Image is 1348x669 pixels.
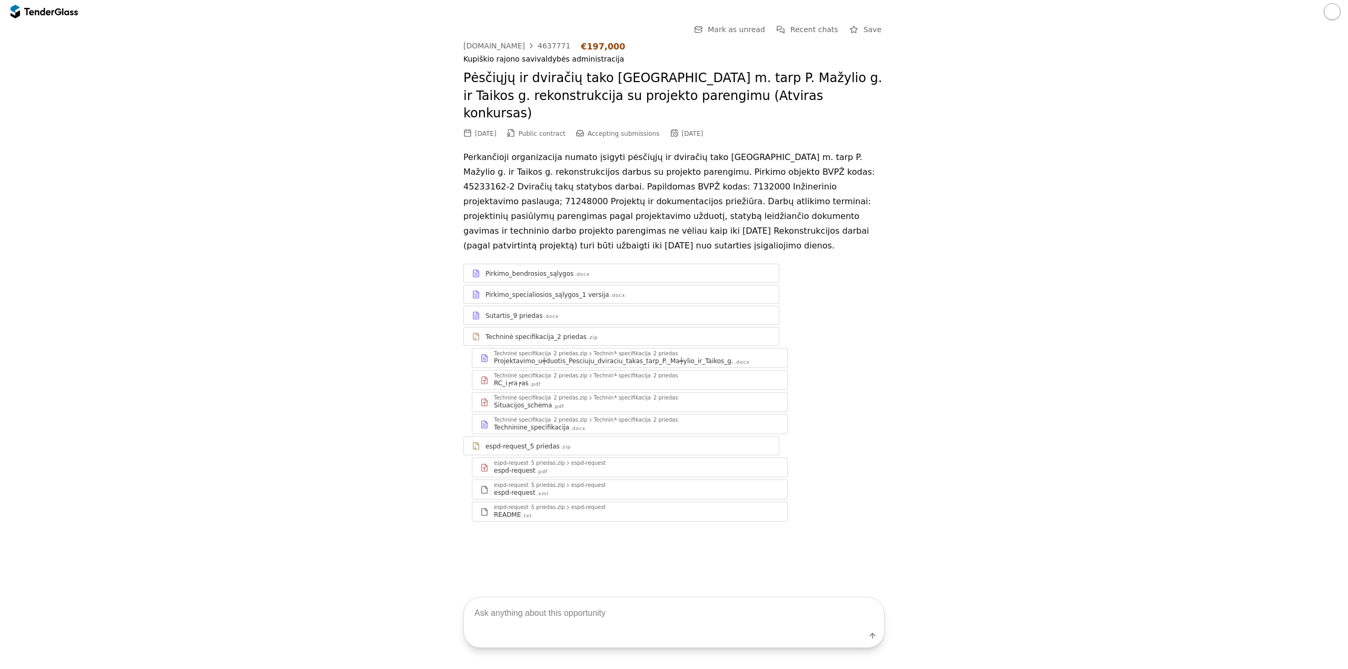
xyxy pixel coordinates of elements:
span: Mark as unread [708,25,765,34]
div: espd-request_5 priedas.zip [494,505,565,510]
div: 4637771 [538,42,570,49]
div: espd-request_5 priedas [485,442,560,451]
span: Save [864,25,881,34]
div: espd-request [571,505,606,510]
a: Pirkimo_specialiosios_sąlygos_1 versija.docx [463,285,779,304]
div: .docx [610,292,626,299]
div: espd-request_5 priedas.zip [494,461,565,466]
a: Techninė specifikacija_2 priedas.zipTechnin╙ specifikacija_2 priedasProjektavimo_u╪duotis_Pesciuj... [472,348,788,368]
div: .txt [522,513,532,520]
div: .zip [561,444,571,451]
div: Kupiškio rajono savivaldybės administracija [463,55,885,64]
div: Techninine_specifikacija [494,423,569,432]
div: espd-request_5 priedas.zip [494,483,565,488]
div: Techninė specifikacija_2 priedas.zip [494,351,588,356]
div: espd-request [494,488,536,497]
button: Mark as unread [691,23,768,36]
a: Pirkimo_bendrosios_sąlygos.docx [463,264,779,283]
div: .pdf [537,468,548,475]
div: .docx [570,425,586,432]
div: Projektavimo_u╪duotis_Pesciuju_dviraciu_takas_tarp_P._Ma╪ylio_ir_Taikos_g. [494,357,734,365]
div: .xml [537,491,549,497]
div: .zip [588,334,598,341]
div: .pdf [530,381,541,388]
span: Accepting submissions [588,130,660,137]
a: Techninė specifikacija_2 priedas.zipTechnin╙ specifikacija_2 priedasRC_i╒ra╒as.pdf [472,370,788,390]
div: Techninė specifikacija_2 priedas.zip [494,417,588,423]
span: Public contract [519,130,566,137]
div: [DATE] [475,130,497,137]
div: [DOMAIN_NAME] [463,42,525,49]
div: README [494,511,521,519]
a: Techninė specifikacija_2 priedas.zipTechnin╙ specifikacija_2 priedasSituacijos_schema.pdf [472,392,788,412]
button: Save [847,23,885,36]
div: espd-request [494,466,536,475]
button: Recent chats [774,23,841,36]
div: .docx [543,313,559,320]
a: [DOMAIN_NAME]4637771 [463,42,570,50]
div: Sutartis_9 priedas [485,312,542,320]
div: Techninė specifikacija_2 priedas [485,333,587,341]
div: espd-request [571,461,606,466]
div: espd-request [571,483,606,488]
a: espd-request_5 priedas.zipespd-requestREADME.txt [472,502,788,522]
a: espd-request_5 priedas.zipespd-requestespd-request.pdf [472,457,788,477]
div: Pirkimo_specialiosios_sąlygos_1 versija [485,291,609,299]
div: Technin╙ specifikacija_2 priedas [594,417,678,423]
h2: Pėsčiųjų ir dviračių tako [GEOGRAPHIC_DATA] m. tarp P. Mažylio g. ir Taikos g. rekonstrukcija su ... [463,69,885,123]
p: Perkančioji organizacija numato įsigyti pėsčiųjų ir dviračių tako [GEOGRAPHIC_DATA] m. tarp P. Ma... [463,150,885,253]
div: Situacijos_schema [494,401,552,410]
div: RC_i╒ra╒as [494,379,529,387]
a: Sutartis_9 priedas.docx [463,306,779,325]
a: espd-request_5 priedas.zip [463,436,779,455]
a: espd-request_5 priedas.zipespd-requestespd-request.xml [472,480,788,500]
div: Technin╙ specifikacija_2 priedas [594,351,678,356]
div: Techninė specifikacija_2 priedas.zip [494,395,588,401]
div: €197,000 [581,42,625,52]
div: Technin╙ specifikacija_2 priedas [594,373,678,378]
div: [DATE] [682,130,703,137]
a: Techninė specifikacija_2 priedas.zip [463,327,779,346]
div: Techninė specifikacija_2 priedas.zip [494,373,588,378]
div: .docx [574,271,590,278]
div: .docx [735,359,750,366]
div: Pirkimo_bendrosios_sąlygos [485,269,573,278]
div: Technin╙ specifikacija_2 priedas [594,395,678,401]
a: Techninė specifikacija_2 priedas.zipTechnin╙ specifikacija_2 priedasTechninine_specifikacija.docx [472,414,788,434]
span: Recent chats [790,25,838,34]
div: .pdf [553,403,564,410]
